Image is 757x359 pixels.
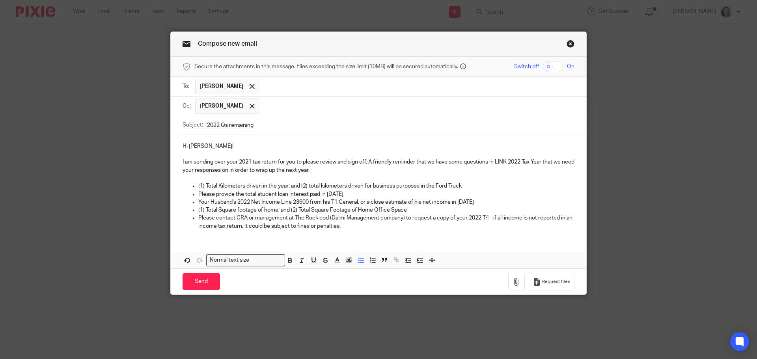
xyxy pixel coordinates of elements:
p: Please contact CRA or management at The Rock cod (Dalmi Management company) to request a copy of ... [198,214,574,230]
label: To: [183,82,191,90]
label: Subject: [183,121,203,129]
span: [PERSON_NAME] [200,82,244,90]
span: Secure the attachments in this message. Files exceeding the size limit (10MB) will be secured aut... [194,63,458,71]
p: (1) Total Kilometers driven in the year; and (2) total kilometers driven for business purposes in... [198,182,574,190]
span: [PERSON_NAME] [200,102,244,110]
span: Switch off [514,63,539,71]
span: Compose new email [198,41,257,47]
span: On [567,63,574,71]
a: Close this dialog window [567,40,574,50]
p: Hi [PERSON_NAME]! [183,142,574,150]
div: Search for option [206,254,285,266]
p: Your Husband's 2022 Net Income Line 23600 from his T1 General, or a close estimate of his net inc... [198,198,574,206]
label: Cc: [183,102,191,110]
input: Search for option [252,256,280,264]
button: Request files [529,273,574,290]
p: (1) Total Square footage of home; and (2) Total Square Footage of Home Office Space [198,206,574,214]
p: Please provide the total student loan interest paid in [DATE] [198,190,574,198]
input: Send [183,273,220,290]
span: Request files [542,279,570,285]
span: Normal text size [208,256,251,264]
p: I am sending over your 2021 tax return for you to please review and sign off. A friendly reminder... [183,158,574,174]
